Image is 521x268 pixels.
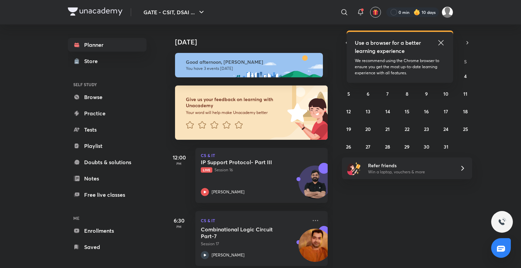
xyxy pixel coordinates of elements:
button: October 29, 2025 [402,141,412,152]
abbr: October 4, 2025 [464,73,467,79]
a: Playlist [68,139,147,153]
abbr: October 30, 2025 [424,143,429,150]
img: feedback_image [264,85,328,140]
button: October 26, 2025 [343,141,354,152]
abbr: October 28, 2025 [385,143,390,150]
button: October 4, 2025 [460,71,471,81]
button: October 5, 2025 [343,88,354,99]
p: Your word will help make Unacademy better [186,110,285,115]
p: [PERSON_NAME] [212,189,245,195]
button: October 15, 2025 [402,106,412,117]
abbr: October 22, 2025 [405,126,409,132]
h5: Use a browser for a better learning experience [355,39,422,55]
abbr: October 5, 2025 [347,91,350,97]
abbr: October 11, 2025 [463,91,467,97]
a: Company Logo [68,7,122,17]
p: Session 17 [201,241,307,247]
abbr: October 17, 2025 [444,108,448,115]
img: Avatar [299,169,331,202]
abbr: October 26, 2025 [346,143,351,150]
a: Saved [68,240,147,254]
p: CS & IT [201,216,307,225]
button: October 13, 2025 [363,106,373,117]
button: October 22, 2025 [402,123,412,134]
p: Session 16 [201,167,307,173]
button: October 14, 2025 [382,106,393,117]
abbr: October 12, 2025 [346,108,351,115]
button: October 21, 2025 [382,123,393,134]
abbr: October 6, 2025 [367,91,369,97]
button: October 11, 2025 [460,88,471,99]
abbr: October 16, 2025 [424,108,429,115]
button: October 8, 2025 [402,88,412,99]
button: October 7, 2025 [382,88,393,99]
abbr: October 19, 2025 [346,126,351,132]
button: October 20, 2025 [363,123,373,134]
button: avatar [370,7,381,18]
div: Store [84,57,102,65]
abbr: October 31, 2025 [444,143,448,150]
button: October 16, 2025 [421,106,432,117]
img: referral [347,161,361,175]
button: October 31, 2025 [441,141,451,152]
h6: Refer friends [368,162,451,169]
a: Free live classes [68,188,147,202]
abbr: October 15, 2025 [405,108,409,115]
p: [PERSON_NAME] [212,252,245,258]
a: Tests [68,123,147,136]
img: avatar [372,9,379,15]
a: Planner [68,38,147,52]
a: Doubts & solutions [68,155,147,169]
a: Practice [68,107,147,120]
a: Store [68,54,147,68]
a: Browse [68,90,147,104]
h4: [DATE] [175,38,334,46]
abbr: October 24, 2025 [443,126,448,132]
abbr: October 23, 2025 [424,126,429,132]
abbr: October 27, 2025 [366,143,370,150]
button: October 12, 2025 [343,106,354,117]
abbr: October 9, 2025 [425,91,428,97]
h5: 6:30 [166,216,193,225]
img: ttu [498,218,506,226]
abbr: October 14, 2025 [385,108,390,115]
button: October 25, 2025 [460,123,471,134]
a: Enrollments [68,224,147,237]
button: October 23, 2025 [421,123,432,134]
button: October 9, 2025 [421,88,432,99]
button: October 30, 2025 [421,141,432,152]
span: Live [201,167,212,173]
a: Notes [68,172,147,185]
img: streak [413,9,420,16]
img: Company Logo [68,7,122,16]
h6: Good afternoon, [PERSON_NAME] [186,59,317,65]
abbr: Saturday [464,58,467,65]
h5: IP Support Protocol- Part III [201,159,285,166]
button: October 18, 2025 [460,106,471,117]
button: October 6, 2025 [363,88,373,99]
button: GATE - CSIT, DSAI ... [139,5,210,19]
abbr: October 8, 2025 [406,91,408,97]
img: afternoon [175,53,323,77]
abbr: October 21, 2025 [385,126,390,132]
p: We recommend using the Chrome browser to ensure you get the most up-to-date learning experience w... [355,58,445,76]
abbr: October 20, 2025 [365,126,371,132]
abbr: October 13, 2025 [366,108,370,115]
abbr: October 18, 2025 [463,108,468,115]
h6: ME [68,212,147,224]
button: October 17, 2025 [441,106,451,117]
button: October 28, 2025 [382,141,393,152]
p: PM [166,161,193,166]
button: October 24, 2025 [441,123,451,134]
img: Somya P [442,6,453,18]
button: October 19, 2025 [343,123,354,134]
h5: 12:00 [166,153,193,161]
p: You have 3 events [DATE] [186,66,317,71]
p: PM [166,225,193,229]
h6: Give us your feedback on learning with Unacademy [186,96,285,109]
p: Win a laptop, vouchers & more [368,169,451,175]
h6: SELF STUDY [68,79,147,90]
abbr: October 10, 2025 [443,91,448,97]
button: October 27, 2025 [363,141,373,152]
p: CS & IT [201,153,322,157]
